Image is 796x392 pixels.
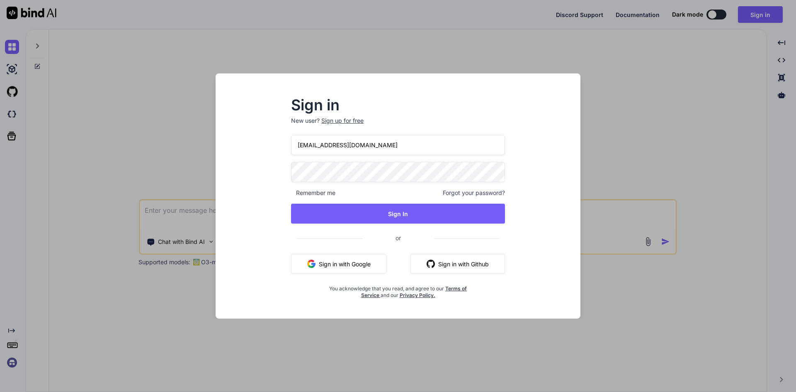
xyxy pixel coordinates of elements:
input: Login or Email [291,135,505,155]
button: Sign in with Github [410,254,505,274]
span: or [362,228,434,248]
a: Privacy Policy. [400,292,435,298]
div: You acknowledge that you read, and agree to our and our [327,280,469,299]
a: Terms of Service [361,285,467,298]
span: Remember me [291,189,335,197]
button: Sign in with Google [291,254,387,274]
img: github [427,260,435,268]
h2: Sign in [291,98,505,112]
button: Sign In [291,204,505,224]
img: google [307,260,315,268]
p: New user? [291,117,505,135]
span: Forgot your password? [443,189,505,197]
div: Sign up for free [321,117,364,125]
